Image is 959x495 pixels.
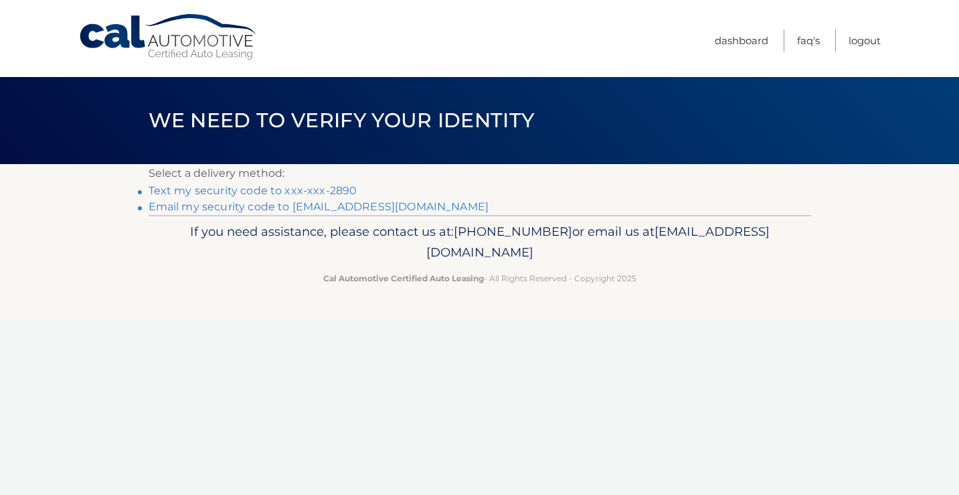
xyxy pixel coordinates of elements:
[849,29,881,52] a: Logout
[149,184,357,197] a: Text my security code to xxx-xxx-2890
[157,221,802,264] p: If you need assistance, please contact us at: or email us at
[454,224,572,239] span: [PHONE_NUMBER]
[157,271,802,285] p: - All Rights Reserved - Copyright 2025
[797,29,820,52] a: FAQ's
[715,29,768,52] a: Dashboard
[149,164,811,183] p: Select a delivery method:
[78,13,259,61] a: Cal Automotive
[149,108,535,133] span: We need to verify your identity
[323,273,484,283] strong: Cal Automotive Certified Auto Leasing
[149,200,489,213] a: Email my security code to [EMAIL_ADDRESS][DOMAIN_NAME]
